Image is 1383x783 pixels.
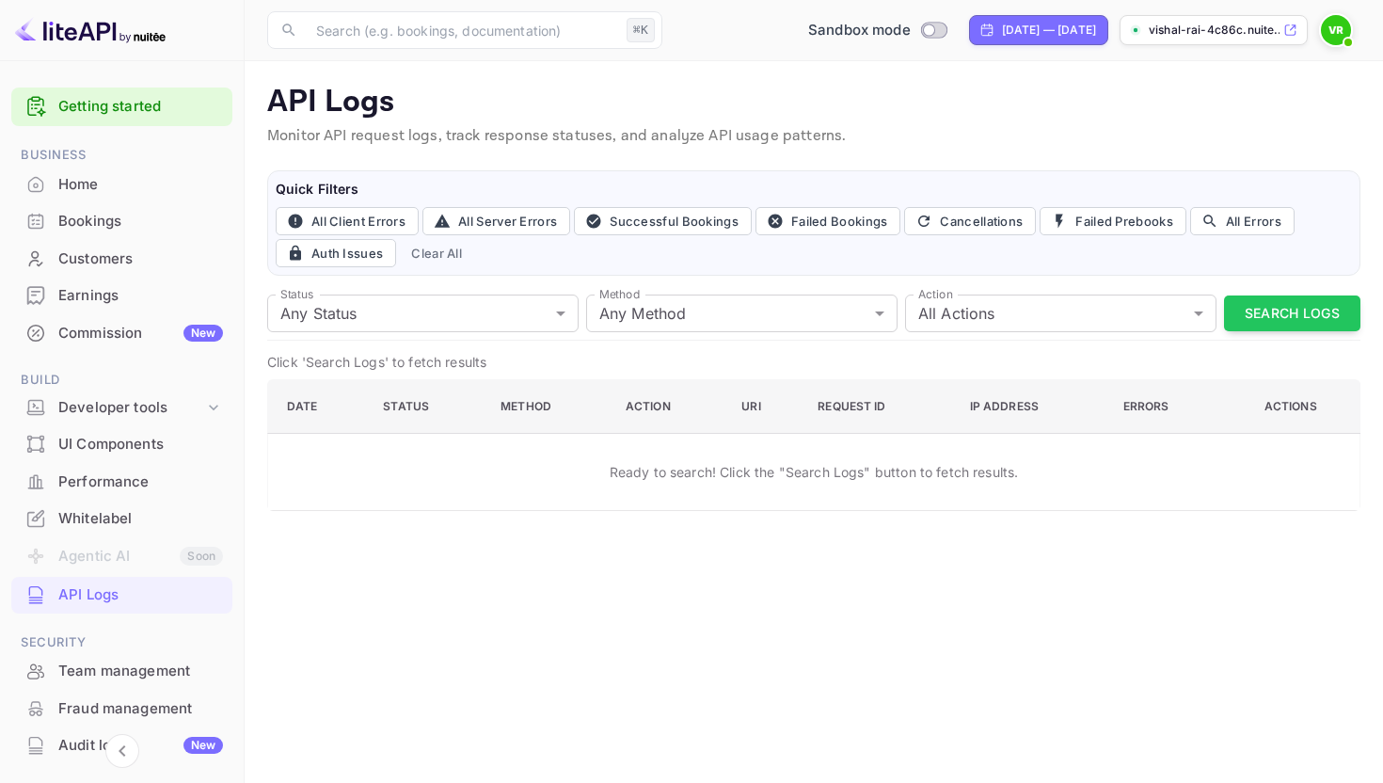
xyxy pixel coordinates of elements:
[1190,207,1295,235] button: All Errors
[422,207,570,235] button: All Server Errors
[11,426,232,461] a: UI Components
[11,727,232,764] div: Audit logsNew
[726,380,803,434] th: URI
[905,295,1216,332] div: All Actions
[58,698,223,720] div: Fraud management
[755,207,901,235] button: Failed Bookings
[276,179,1352,200] h6: Quick Filters
[268,380,369,434] th: Date
[58,323,223,344] div: Commission
[627,18,655,42] div: ⌘K
[276,239,396,267] button: Auth Issues
[11,464,232,499] a: Performance
[11,691,232,726] a: Fraud management
[183,737,223,754] div: New
[611,380,726,434] th: Action
[11,278,232,312] a: Earnings
[58,211,223,232] div: Bookings
[58,174,223,196] div: Home
[11,88,232,126] div: Getting started
[11,501,232,537] div: Whitelabel
[1108,380,1226,434] th: Errors
[586,295,898,332] div: Any Method
[11,203,232,240] div: Bookings
[11,577,232,612] a: API Logs
[58,248,223,270] div: Customers
[11,167,232,203] div: Home
[1224,296,1360,332] button: Search Logs
[58,735,223,757] div: Audit logs
[11,203,232,238] a: Bookings
[305,11,619,49] input: Search (e.g. bookings, documentation)
[276,207,419,235] button: All Client Errors
[485,380,611,434] th: Method
[58,434,223,455] div: UI Components
[1321,15,1351,45] img: Vishal Rai
[11,653,232,688] a: Team management
[955,380,1108,434] th: IP Address
[267,352,1360,372] p: Click 'Search Logs' to fetch results
[58,96,223,118] a: Getting started
[11,315,232,350] a: CommissionNew
[904,207,1036,235] button: Cancellations
[610,462,1019,482] p: Ready to search! Click the "Search Logs" button to fetch results.
[15,15,166,45] img: LiteAPI logo
[58,661,223,682] div: Team management
[183,325,223,342] div: New
[11,727,232,762] a: Audit logsNew
[1225,380,1359,434] th: Actions
[11,653,232,690] div: Team management
[11,426,232,463] div: UI Components
[11,241,232,278] div: Customers
[11,370,232,391] span: Build
[801,20,954,41] div: Switch to Production mode
[368,380,485,434] th: Status
[404,239,469,267] button: Clear All
[11,632,232,653] span: Security
[574,207,752,235] button: Successful Bookings
[11,315,232,352] div: CommissionNew
[267,295,579,332] div: Any Status
[11,145,232,166] span: Business
[11,577,232,614] div: API Logs
[1002,22,1096,39] div: [DATE] — [DATE]
[58,397,204,419] div: Developer tools
[1149,22,1280,39] p: vishal-rai-4c86c.nuite...
[11,241,232,276] a: Customers
[11,391,232,424] div: Developer tools
[11,278,232,314] div: Earnings
[280,286,313,302] label: Status
[1040,207,1186,235] button: Failed Prebooks
[11,501,232,535] a: Whitelabel
[267,84,1360,121] p: API Logs
[808,20,911,41] span: Sandbox mode
[599,286,640,302] label: Method
[11,691,232,727] div: Fraud management
[11,167,232,201] a: Home
[58,471,223,493] div: Performance
[803,380,954,434] th: Request ID
[58,584,223,606] div: API Logs
[58,508,223,530] div: Whitelabel
[11,464,232,501] div: Performance
[105,734,139,768] button: Collapse navigation
[918,286,953,302] label: Action
[267,125,1360,148] p: Monitor API request logs, track response statuses, and analyze API usage patterns.
[58,285,223,307] div: Earnings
